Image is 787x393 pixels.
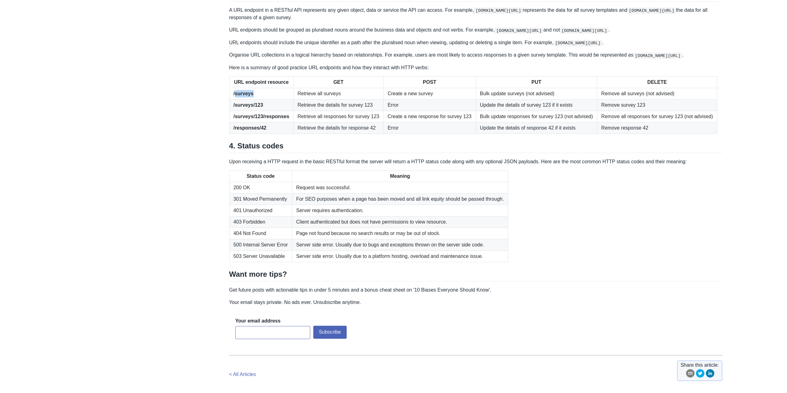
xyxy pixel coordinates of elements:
[383,88,476,99] td: Create a new survey
[292,193,508,205] td: For SEO purposes when a page has been moved and all link equity should be passed through.
[229,270,723,281] h2: Want more tips?
[229,205,292,216] td: 401 Unauthorized
[235,318,280,324] label: Your email address
[229,39,723,46] p: URL endpoints should include the unique identifier as a path after the pluralised noun when viewi...
[293,88,383,99] td: Retrieve all surveys
[383,111,476,122] td: Create a new response for survey 123
[229,141,723,153] h2: 4. Status codes
[474,7,523,14] code: [DOMAIN_NAME][URL]
[233,91,254,96] strong: /surveys
[383,76,476,88] th: POST
[229,239,292,250] td: 500 Internal Server Error
[229,26,723,34] p: URL endpoints should be grouped as pluralised nouns around the business data and objects and not ...
[229,299,723,306] p: Your email stays private. No ads ever. Unsubscribe anytime.
[229,228,292,239] td: 404 Not Found
[229,64,723,71] p: Here is a summary of good practice URL endpoints and how they interact with HTTP verbs:
[292,182,508,193] td: Request was successful.
[229,6,723,21] p: A URL endpoint in a RESTful API represents any given object, data or service the API can access. ...
[293,76,383,88] th: GET
[229,182,292,193] td: 200 OK
[229,193,292,205] td: 301 Moved Permanently
[292,239,508,250] td: Server side error. Usually due to bugs and exceptions thrown on the server side code.
[706,369,714,380] button: linkedin
[229,286,723,294] p: Get future posts with actionable tips in under 5 minutes and a bonus cheat sheet on '10 Biases Ev...
[554,40,602,46] code: [DOMAIN_NAME][URL]
[229,372,256,377] a: < All Articles
[233,102,263,108] strong: /surveys/123
[233,125,267,130] strong: /responses/42
[229,170,292,182] th: Status code
[476,76,597,88] th: PUT
[476,88,597,99] td: Bulk update surveys (not advised)
[383,99,476,111] td: Error
[313,326,347,339] button: Subscribe
[476,99,597,111] td: Update the details of survey 123 if it exists
[597,76,717,88] th: DELETE
[229,51,723,59] p: Organise URL collections in a logical hierarchy based on relationships. For example, users are mo...
[597,99,717,111] td: Remove survey 123
[627,7,676,14] code: [DOMAIN_NAME][URL]
[229,158,723,165] p: Upon receiving a HTTP request in the basic RESTful format the server will return a HTTP status co...
[292,170,508,182] th: Meaning
[292,205,508,216] td: Server requires authentication.
[229,250,292,262] td: 503 Server Unavailable
[383,122,476,134] td: Error
[597,122,717,134] td: Remove response 42
[292,228,508,239] td: Page not found because no search results or may be out of stock.
[229,216,292,228] td: 403 Forbidden
[686,369,695,380] button: email
[229,76,293,88] th: URL endpoint resource
[476,111,597,122] td: Bulk update responses for survey 123 (not advised)
[597,88,717,99] td: Remove all surveys (not advised)
[293,111,383,122] td: Retrieve all responses for survey 123
[560,28,609,34] code: [DOMAIN_NAME][URL]
[681,361,719,369] span: Share this article:
[494,28,543,34] code: [DOMAIN_NAME][URL]
[233,114,289,119] strong: /surveys/123/responses
[633,53,682,59] code: [DOMAIN_NAME][URL]
[292,216,508,228] td: Client authenticated but does not have permissions to view resource.
[696,369,704,380] button: twitter
[597,111,717,122] td: Remove all responses for survey 123 (not advised)
[293,122,383,134] td: Retrieve the details for response 42
[292,250,508,262] td: Server side error. Usually due to a platform hosting, overload and maintenance issue.
[293,99,383,111] td: Retrieve the details for survey 123
[476,122,597,134] td: Update the details of response 42 if it exists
